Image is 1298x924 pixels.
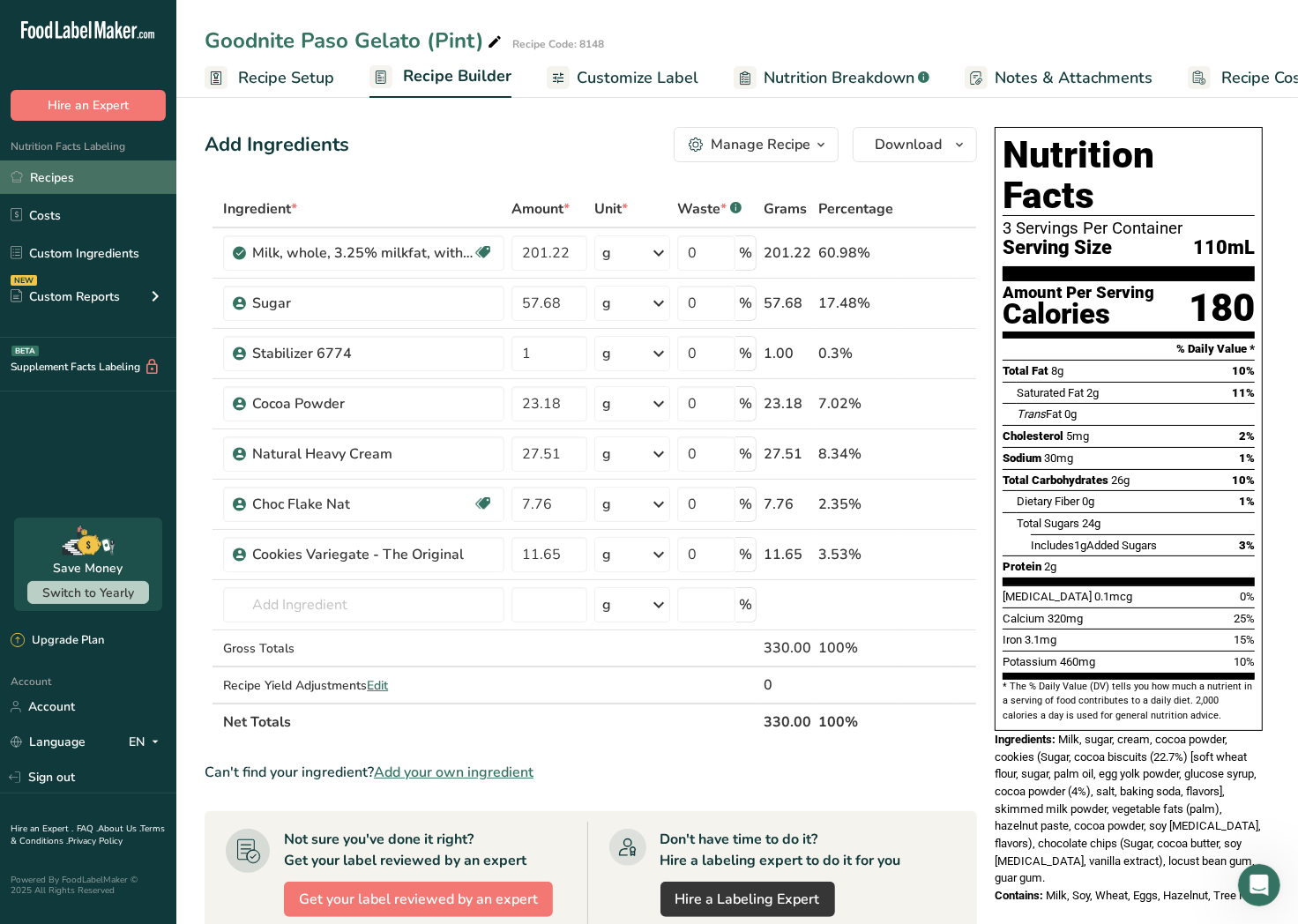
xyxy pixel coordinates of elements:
[818,443,893,465] div: 8.34%
[764,293,811,314] div: 57.68
[223,676,504,695] div: Recipe Yield Adjustments
[995,66,1153,90] span: Notes & Attachments
[238,66,334,90] span: Recipe Setup
[818,637,893,659] div: 100%
[602,544,611,565] div: g
[1003,285,1154,302] div: Amount Per Serving
[11,727,86,757] a: Language
[1025,633,1056,646] span: 3.1mg
[1046,889,1263,902] span: Milk, Soy, Wheat, Eggs, Hazelnut, Tree Nuts
[11,875,166,896] div: Powered By FoodLabelMaker © 2025 All Rights Reserved
[1234,612,1255,625] span: 25%
[511,198,570,220] span: Amount
[764,674,811,696] div: 0
[1044,451,1073,465] span: 30mg
[1238,864,1280,906] iframe: Intercom live chat
[764,242,811,264] div: 201.22
[734,58,929,98] a: Nutrition Breakdown
[220,703,760,740] th: Net Totals
[764,198,807,220] span: Grams
[1003,633,1022,646] span: Iron
[965,58,1153,98] a: Notes & Attachments
[818,393,893,414] div: 7.02%
[1086,386,1099,399] span: 2g
[1232,386,1255,399] span: 11%
[369,56,511,99] a: Recipe Builder
[1017,407,1062,421] span: Fat
[1239,539,1255,552] span: 3%
[995,733,1261,885] span: Milk, sugar, cream, cocoa powder, cookies (Sugar, cocoa biscuits (22.7%) [soft wheat flour, sugar...
[252,293,473,314] div: Sugar
[1003,451,1041,465] span: Sodium
[1003,135,1255,216] h1: Nutrition Facts
[11,90,166,121] button: Hire an Expert
[1082,517,1100,530] span: 24g
[660,882,835,917] a: Hire a Labeling Expert
[1239,495,1255,508] span: 1%
[1031,539,1157,552] span: Includes Added Sugars
[1003,364,1048,377] span: Total Fat
[818,198,893,220] span: Percentage
[11,823,165,847] a: Terms & Conditions .
[1003,680,1255,723] section: * The % Daily Value (DV) tells you how much a nutrient in a serving of food contributes to a dail...
[677,198,742,220] div: Waste
[1017,386,1084,399] span: Saturated Fat
[1111,473,1130,487] span: 26g
[1048,612,1083,625] span: 320mg
[299,889,538,910] span: Get your label reviewed by an expert
[602,393,611,414] div: g
[853,127,977,162] button: Download
[602,494,611,515] div: g
[205,130,349,160] div: Add Ingredients
[1232,364,1255,377] span: 10%
[1003,655,1057,668] span: Potassium
[205,25,505,56] div: Goodnite Paso Gelato (Pint)
[252,343,473,364] div: Stabilizer 6774
[1060,655,1095,668] span: 460mg
[129,732,166,753] div: EN
[1003,429,1063,443] span: Cholesterol
[11,632,104,650] div: Upgrade Plan
[205,58,334,98] a: Recipe Setup
[1239,451,1255,465] span: 1%
[1017,495,1079,508] span: Dietary Fiber
[875,134,942,155] span: Download
[547,58,698,98] a: Customize Label
[98,823,140,835] a: About Us .
[995,733,1056,746] span: Ingredients:
[1003,302,1154,327] div: Calories
[42,585,134,601] span: Switch to Yearly
[674,127,839,162] button: Manage Recipe
[205,762,977,783] div: Can't find your ingredient?
[403,64,511,88] span: Recipe Builder
[815,703,897,740] th: 100%
[764,494,811,515] div: 7.76
[818,494,893,515] div: 2.35%
[1003,220,1255,237] div: 3 Servings Per Container
[711,134,810,155] div: Manage Recipe
[764,443,811,465] div: 27.51
[602,594,611,615] div: g
[1044,560,1056,573] span: 2g
[760,703,815,740] th: 330.00
[512,36,604,52] div: Recipe Code: 8148
[995,889,1043,902] span: Contains:
[1094,590,1132,603] span: 0.1mcg
[367,677,388,694] span: Edit
[374,762,533,783] span: Add your own ingredient
[252,494,473,515] div: Choc Flake Nat
[54,559,123,577] div: Save Money
[818,544,893,565] div: 3.53%
[1017,407,1046,421] i: Trans
[77,823,98,835] a: FAQ .
[1239,429,1255,443] span: 2%
[1234,633,1255,646] span: 15%
[818,242,893,264] div: 60.98%
[284,829,526,871] div: Not sure you've done it right? Get your label reviewed by an expert
[223,587,504,622] input: Add Ingredient
[602,242,611,264] div: g
[1082,495,1094,508] span: 0g
[223,639,504,658] div: Gross Totals
[764,343,811,364] div: 1.00
[764,66,914,90] span: Nutrition Breakdown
